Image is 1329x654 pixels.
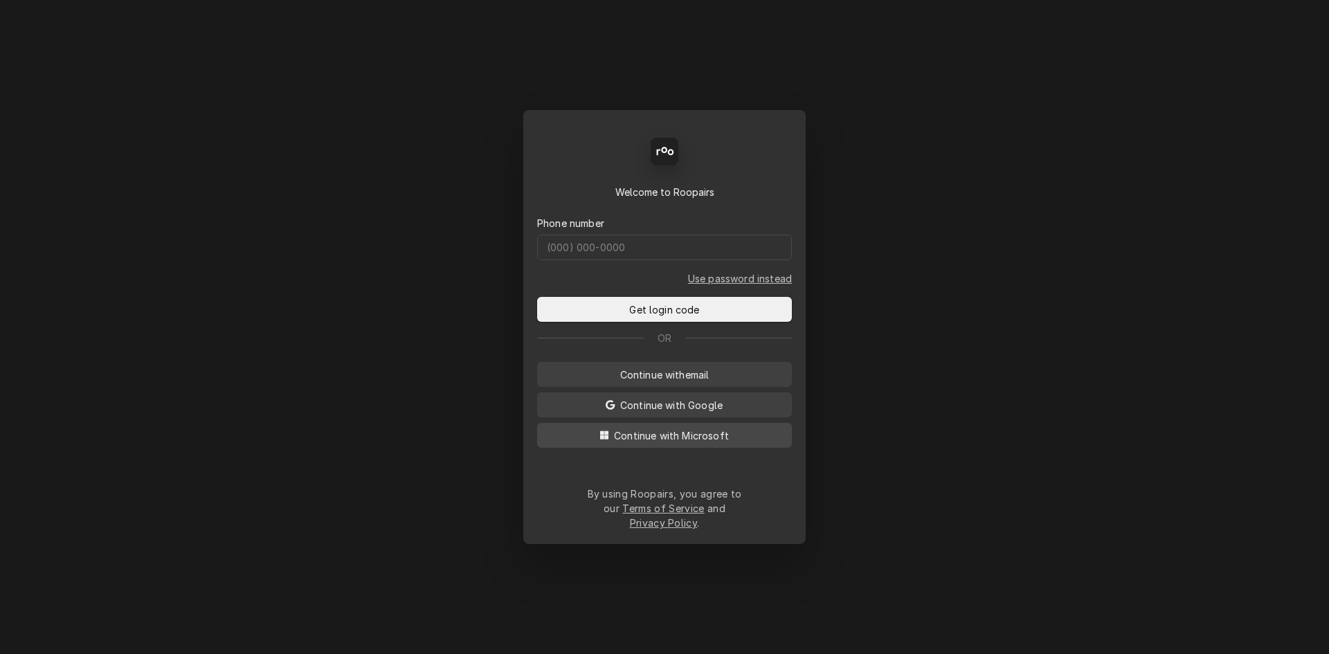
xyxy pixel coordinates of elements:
[537,185,792,199] div: Welcome to Roopairs
[626,302,702,317] span: Get login code
[537,331,792,345] div: Or
[537,423,792,448] button: Continue with Microsoft
[617,398,725,412] span: Continue with Google
[537,297,792,322] button: Get login code
[688,271,792,286] a: Go to Phone and password form
[537,216,604,230] label: Phone number
[537,235,792,260] input: (000) 000-0000
[537,362,792,387] button: Continue withemail
[611,428,732,443] span: Continue with Microsoft
[617,367,712,382] span: Continue with email
[537,392,792,417] button: Continue with Google
[622,502,704,514] a: Terms of Service
[630,517,697,529] a: Privacy Policy
[587,487,742,530] div: By using Roopairs, you agree to our and .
